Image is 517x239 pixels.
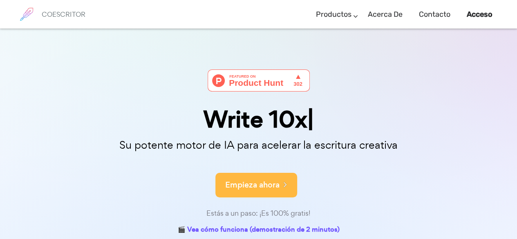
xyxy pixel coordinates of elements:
a: Acceso [467,2,492,27]
a: Acerca de [368,2,403,27]
a: 🎬 Vea cómo funciona (demostración de 2 minutos) [178,224,340,237]
font: 🎬 Vea cómo funciona (demostración de 2 minutos) [178,225,340,234]
font: Acceso [467,10,492,19]
a: Productos [316,2,351,27]
font: Su potente motor de IA para acelerar la escritura creativa [119,138,398,152]
font: Estás a un paso: ¡Es 100% gratis! [206,208,311,218]
button: Empieza ahora [215,173,297,197]
font: Acerca de [368,10,403,19]
img: logotipo de la marca [16,4,37,25]
font: Empieza ahora [225,179,280,190]
font: Contacto [419,10,450,19]
img: Cowriter: Tu aliado de IA para acelerar la escritura creativa | Product Hunt [208,69,310,92]
div: Write 10x [54,108,463,131]
font: COESCRITOR [42,10,85,19]
font: Productos [316,10,351,19]
a: Contacto [419,2,450,27]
